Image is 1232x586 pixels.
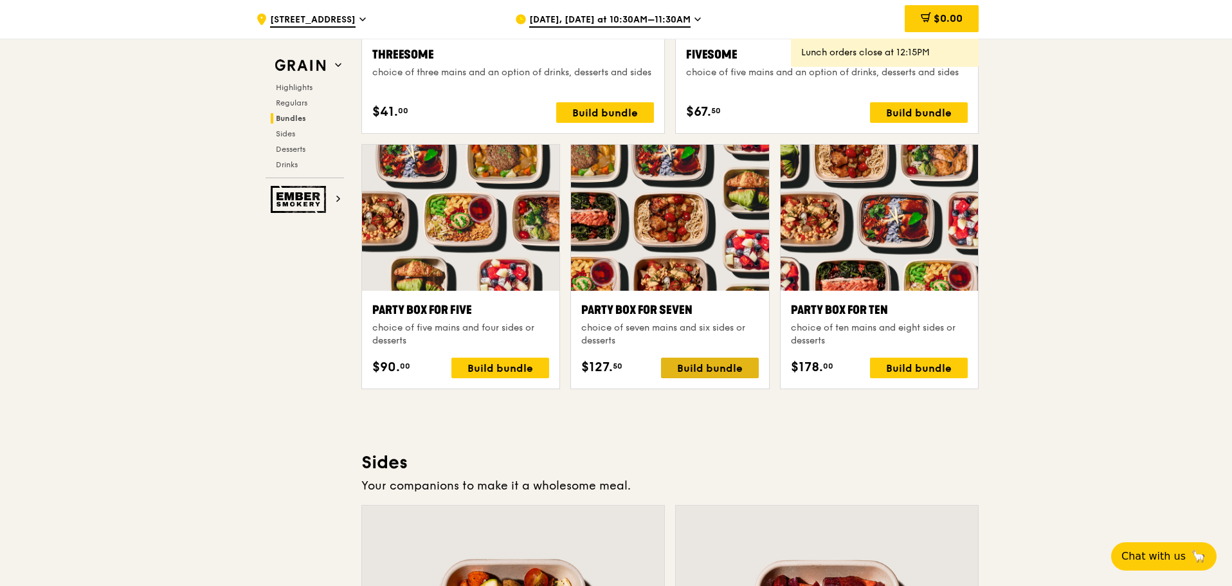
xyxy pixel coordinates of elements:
[581,322,758,347] div: choice of seven mains and six sides or desserts
[372,46,654,64] div: Threesome
[271,54,330,77] img: Grain web logo
[791,358,823,377] span: $178.
[1121,549,1186,564] span: Chat with us
[556,102,654,123] div: Build bundle
[686,102,711,122] span: $67.
[686,66,968,79] div: choice of five mains and an option of drinks, desserts and sides
[270,14,356,28] span: [STREET_ADDRESS]
[276,145,305,154] span: Desserts
[361,451,979,474] h3: Sides
[661,358,759,378] div: Build bundle
[1111,542,1217,571] button: Chat with us🦙
[451,358,549,378] div: Build bundle
[581,358,613,377] span: $127.
[870,358,968,378] div: Build bundle
[276,129,295,138] span: Sides
[398,105,408,116] span: 00
[1191,549,1206,564] span: 🦙
[613,361,622,371] span: 50
[372,358,400,377] span: $90.
[801,46,968,59] div: Lunch orders close at 12:15PM
[711,105,721,116] span: 50
[276,160,298,169] span: Drinks
[276,83,313,92] span: Highlights
[581,301,758,319] div: Party Box for Seven
[791,322,968,347] div: choice of ten mains and eight sides or desserts
[870,102,968,123] div: Build bundle
[823,361,833,371] span: 00
[276,114,306,123] span: Bundles
[361,477,979,495] div: Your companions to make it a wholesome meal.
[400,361,410,371] span: 00
[791,301,968,319] div: Party Box for Ten
[529,14,691,28] span: [DATE], [DATE] at 10:30AM–11:30AM
[372,102,398,122] span: $41.
[271,186,330,213] img: Ember Smokery web logo
[276,98,307,107] span: Regulars
[934,12,963,24] span: $0.00
[686,46,968,64] div: Fivesome
[372,301,549,319] div: Party Box for Five
[372,322,549,347] div: choice of five mains and four sides or desserts
[372,66,654,79] div: choice of three mains and an option of drinks, desserts and sides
